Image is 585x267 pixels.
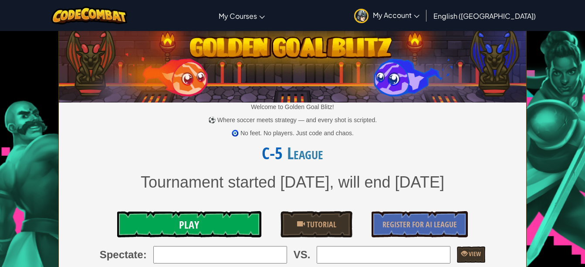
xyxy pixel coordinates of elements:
[330,173,444,191] span: , will end [DATE]
[467,250,481,258] span: View
[59,129,526,137] p: 🧿 No feet. No players. Just code and chaos.
[283,141,323,164] span: League
[59,116,526,124] p: ⚽ Where soccer meets strategy — and every shot is scripted.
[350,2,424,29] a: My Account
[305,219,336,230] span: Tutorial
[143,247,147,262] span: :
[51,7,128,24] img: CodeCombat logo
[59,103,526,111] p: Welcome to Golden Goal Blitz!
[382,219,457,230] span: Register for AI League
[429,4,540,27] a: English ([GEOGRAPHIC_DATA])
[281,211,352,237] a: Tutorial
[214,4,269,27] a: My Courses
[262,141,283,164] a: C-5
[141,173,330,191] span: Tournament started [DATE]
[100,247,143,262] span: Spectate
[179,218,199,232] span: Play
[294,247,311,262] span: VS.
[354,9,369,23] img: avatar
[372,211,467,237] a: Register for AI League
[433,11,536,21] span: English ([GEOGRAPHIC_DATA])
[59,21,526,103] img: Golden Goal
[373,10,419,20] span: My Account
[219,11,257,21] span: My Courses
